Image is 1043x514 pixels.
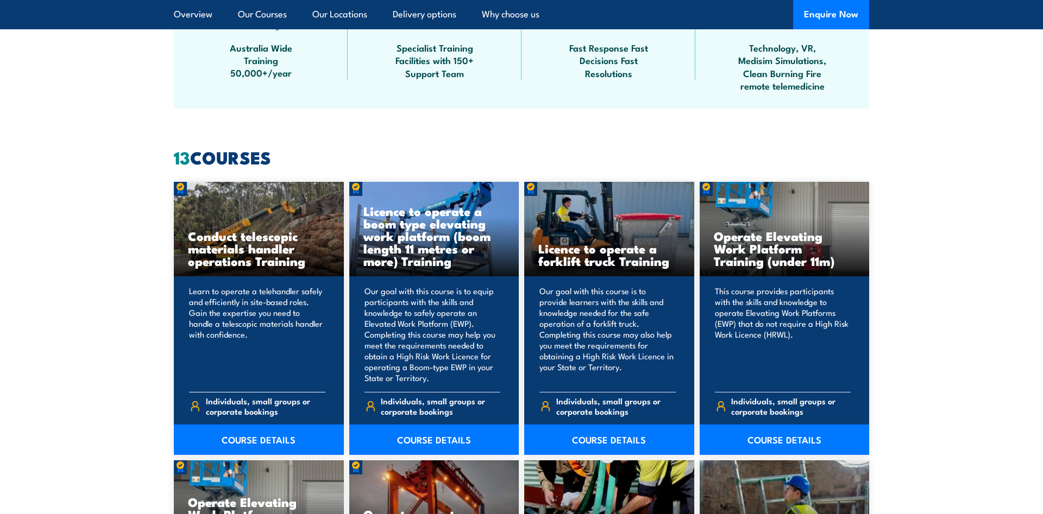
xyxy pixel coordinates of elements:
[524,424,694,455] a: COURSE DETAILS
[188,230,330,267] h3: Conduct telescopic materials handler operations Training
[206,396,325,416] span: Individuals, small groups or corporate bookings
[539,285,676,383] p: Our goal with this course is to provide learners with the skills and knowledge needed for the saf...
[700,424,870,455] a: COURSE DETAILS
[189,285,325,383] p: Learn to operate a telehandler safely and efficiently in site-based roles. Gain the expertise you...
[556,396,676,416] span: Individuals, small groups or corporate bookings
[349,424,519,455] a: COURSE DETAILS
[731,396,851,416] span: Individuals, small groups or corporate bookings
[174,149,869,164] h2: COURSES
[363,205,505,267] h3: Licence to operate a boom type elevating work platform (boom length 11 metres or more) Training
[174,143,190,170] strong: 13
[733,41,831,92] span: Technology, VR, Medisim Simulations, Clean Burning Fire remote telemedicine
[386,41,483,79] span: Specialist Training Facilities with 150+ Support Team
[560,41,657,79] span: Fast Response Fast Decisions Fast Resolutions
[174,424,344,455] a: COURSE DETAILS
[538,242,680,267] h3: Licence to operate a forklift truck Training
[715,285,851,383] p: This course provides participants with the skills and knowledge to operate Elevating Work Platfor...
[381,396,500,416] span: Individuals, small groups or corporate bookings
[365,285,501,383] p: Our goal with this course is to equip participants with the skills and knowledge to safely operat...
[212,41,310,79] span: Australia Wide Training 50,000+/year
[714,230,856,267] h3: Operate Elevating Work Platform Training (under 11m)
